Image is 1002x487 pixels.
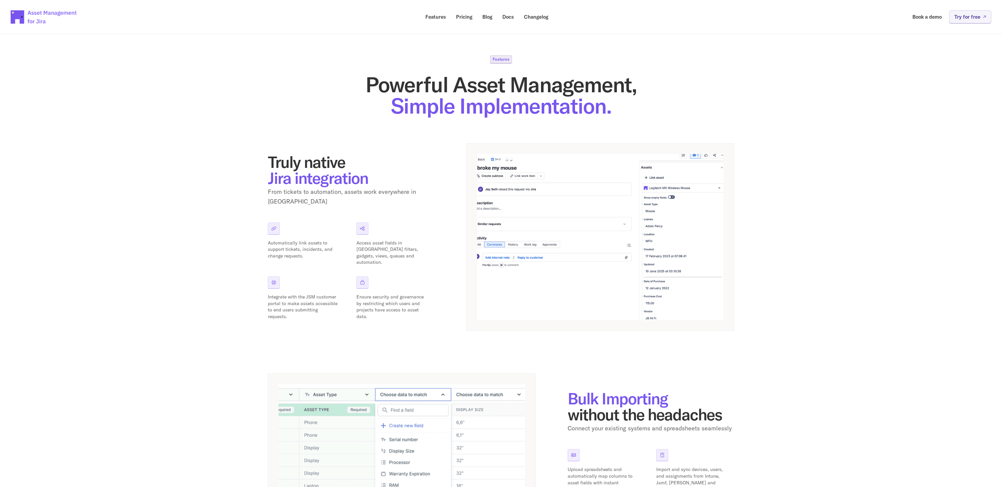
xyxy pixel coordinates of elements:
h2: Truly native [268,154,434,186]
p: Access asset fields in [GEOGRAPHIC_DATA] filters, gadgets, views, queues and automation. [356,240,426,266]
img: App [477,154,724,320]
h2: without the headaches [568,390,734,422]
p: Features [425,14,446,19]
p: Features [493,57,509,61]
p: Automatically link assets to support tickets, incidents, and change requests. [268,240,338,259]
p: Blog [482,14,492,19]
p: Ensure security and governance by restricting which users and projects have access to asset data. [356,294,426,320]
a: Pricing [451,10,477,23]
a: Blog [478,10,497,23]
a: Docs [498,10,519,23]
a: Book a demo [908,10,946,23]
p: Integrate with the JSM customer portal to make assets accessible to end users submitting requests. [268,294,338,320]
a: Try for free [949,10,991,23]
p: Docs [502,14,514,19]
p: Connect your existing systems and spreadsheets seamlessly [568,424,734,433]
span: Jira integration [268,168,368,188]
p: Try for free [954,14,980,19]
p: Pricing [456,14,472,19]
p: Changelog [524,14,548,19]
h1: Powerful Asset Management, [268,74,734,117]
p: Book a demo [912,14,942,19]
span: Simple Implementation. [391,92,611,119]
a: Changelog [519,10,553,23]
span: Bulk Importing [568,388,668,408]
a: Features [421,10,451,23]
p: From tickets to automation, assets work everywhere in [GEOGRAPHIC_DATA] [268,187,434,207]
